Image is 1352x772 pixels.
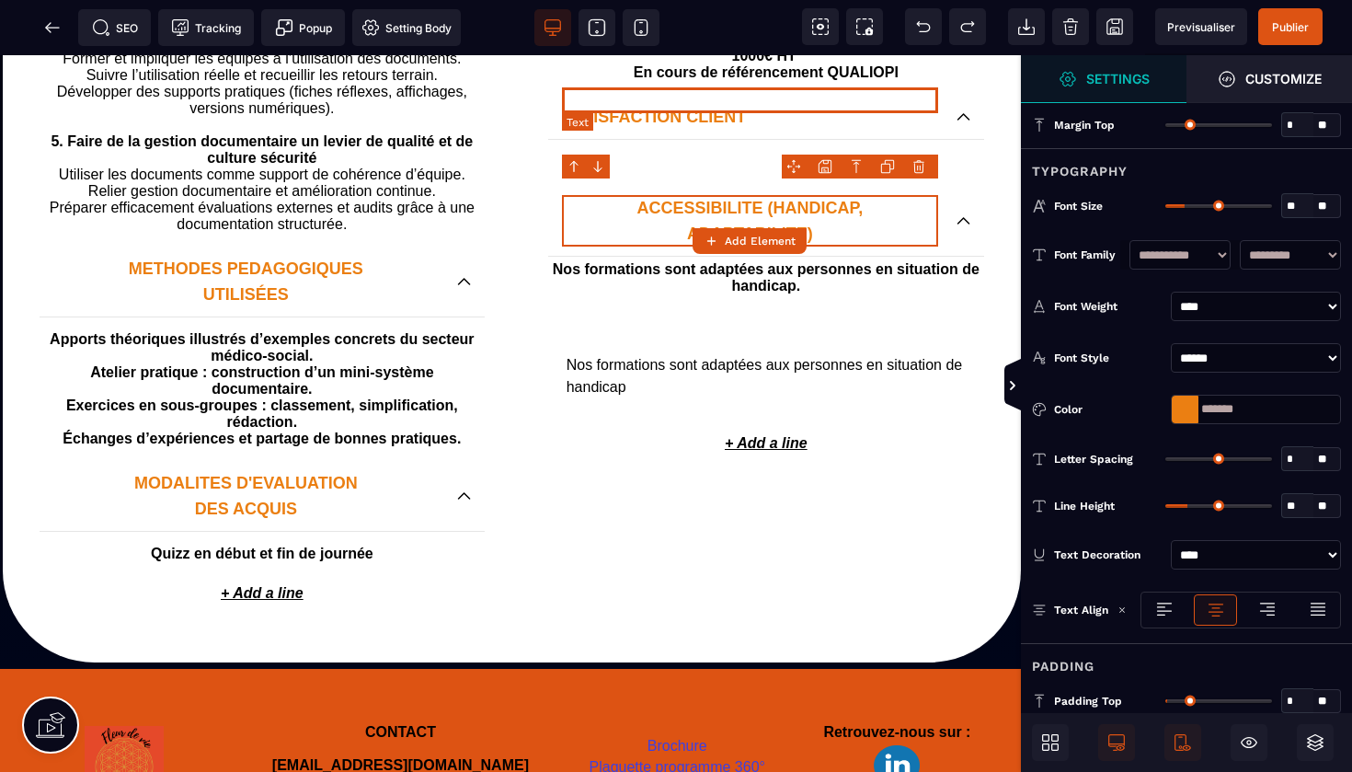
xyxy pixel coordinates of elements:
[1054,452,1133,467] span: Letter Spacing
[275,18,332,37] span: Popup
[548,202,984,244] text: Nos formations sont adaptées aux personnes en situation de handicap.
[44,271,480,397] text: Apports théoriques illustrés d’exemples concrets du secteur médico-social. Atelier pratique : con...
[1021,643,1352,677] div: Padding
[1032,724,1069,761] span: Open Blocks
[1054,694,1122,709] span: Padding Top
[1186,55,1352,103] span: Open Style Manager
[1164,724,1201,761] span: Mobile Only
[1054,349,1163,367] div: Font Style
[1054,546,1163,564] div: Text Decoration
[647,683,707,698] a: Brochure
[30,521,494,556] p: + Add a line
[53,415,439,467] p: MODALITES D'EVALUATION DES ACQUIS
[1054,499,1115,513] span: Line Height
[1297,724,1334,761] span: Open Layers
[272,669,529,751] b: CONTACT [EMAIL_ADDRESS][DOMAIN_NAME] 06 26 06 11 14
[1054,118,1115,133] span: Margin Top
[725,235,796,248] strong: Add Element
[1054,297,1163,316] div: Font Weight
[874,690,920,731] img: 1a59c7fc07b2df508e9f9470b57f58b2_Design_sans_titre_(2).png
[823,669,970,685] b: Retrouvez-nous sur :
[590,704,765,720] a: Plaquette programme 360°
[53,201,439,252] p: METHODES PEDAGOGIQUES UTILISÉES
[1021,148,1352,182] div: Typography
[1245,72,1322,86] strong: Customize
[1098,724,1135,761] span: Desktop Only
[693,228,807,254] button: Add Element
[1272,20,1309,34] span: Publier
[171,18,241,37] span: Tracking
[562,140,938,191] p: ACCESSIBILITE (HANDICAP, ADAPTABILITE)
[1054,246,1120,264] div: Font Family
[1054,400,1163,419] div: Color
[846,8,883,45] span: Screenshot
[1086,72,1150,86] strong: Settings
[44,486,480,512] text: Quizz en début et fin de journée
[1117,605,1127,615] img: loading
[802,8,839,45] span: View components
[1021,55,1186,103] span: Settings
[1054,199,1103,213] span: Font Size
[361,18,452,37] span: Setting Body
[539,371,993,406] p: + Add a line
[1167,20,1235,34] span: Previsualiser
[92,18,138,37] span: SEO
[562,49,938,75] p: SATISFACTION CLIENT
[567,299,966,343] p: Nos formations sont adaptées aux personnes en situation de handicap
[1155,8,1247,45] span: Preview
[1231,724,1267,761] span: Hide/Show Block
[1032,601,1108,619] p: Text Align
[50,111,479,177] span: Utiliser les documents comme support de cohérence d’équipe. Relier gestion documentaire et amélio...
